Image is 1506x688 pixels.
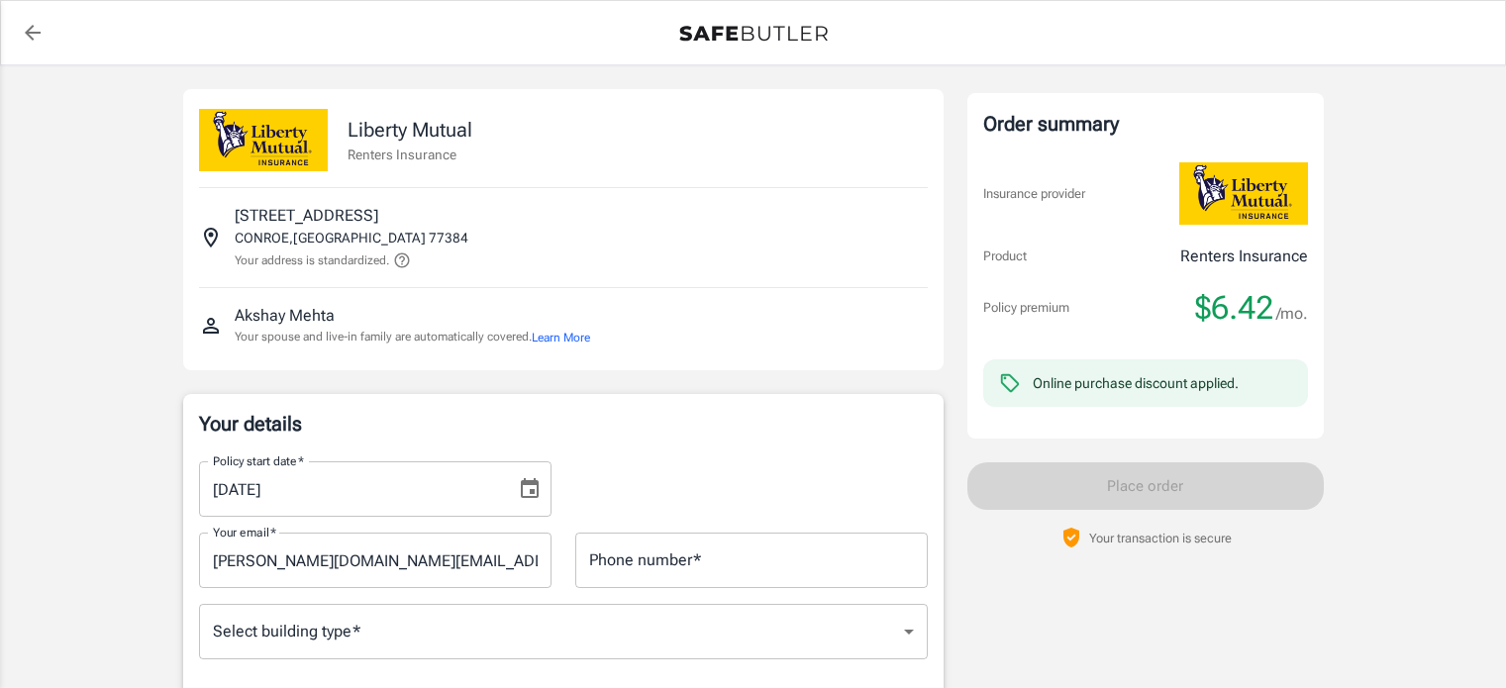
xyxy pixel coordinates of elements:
[983,298,1069,318] p: Policy premium
[1089,529,1232,547] p: Your transaction is secure
[1180,245,1308,268] p: Renters Insurance
[532,329,590,346] button: Learn More
[235,304,335,328] p: Akshay Mehta
[510,469,550,509] button: Choose date, selected date is Sep 15, 2025
[983,109,1308,139] div: Order summary
[199,461,502,517] input: MM/DD/YYYY
[235,328,590,346] p: Your spouse and live-in family are automatically covered.
[983,246,1027,266] p: Product
[213,524,276,541] label: Your email
[575,533,928,588] input: Enter number
[1276,300,1308,328] span: /mo.
[213,452,304,469] label: Policy start date
[13,13,52,52] a: back to quotes
[679,26,828,42] img: Back to quotes
[199,314,223,338] svg: Insured person
[1033,373,1239,393] div: Online purchase discount applied.
[199,533,552,588] input: Enter email
[348,115,472,145] p: Liberty Mutual
[199,410,928,438] p: Your details
[199,109,328,171] img: Liberty Mutual
[235,204,378,228] p: [STREET_ADDRESS]
[199,226,223,249] svg: Insured address
[1179,162,1308,225] img: Liberty Mutual
[235,228,468,247] p: CONROE , [GEOGRAPHIC_DATA] 77384
[983,184,1085,204] p: Insurance provider
[348,145,472,164] p: Renters Insurance
[235,251,389,269] p: Your address is standardized.
[1195,288,1273,328] span: $6.42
